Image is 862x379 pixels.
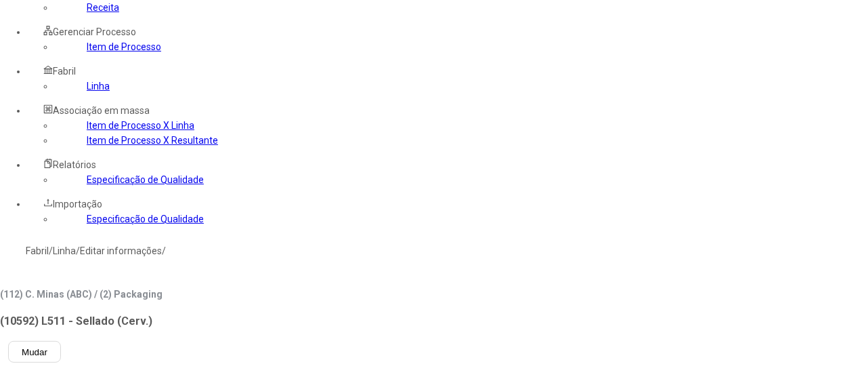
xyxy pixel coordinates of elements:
a: Linha [53,245,76,256]
a: Especificação de Qualidade [87,214,204,224]
a: Especificação de Qualidade [87,174,204,185]
nz-breadcrumb-separator: / [49,245,53,256]
nz-breadcrumb-separator: / [162,245,166,256]
span: Gerenciar Processo [53,26,136,37]
a: Editar informações [80,245,162,256]
a: Receita [87,2,119,13]
a: Item de Processo X Resultante [87,135,218,146]
a: Item de Processo X Linha [87,120,194,131]
a: Fabril [26,245,49,256]
nz-breadcrumb-separator: / [76,245,80,256]
span: Associação em massa [53,105,150,116]
span: Relatórios [53,159,96,170]
span: Fabril [53,66,76,77]
a: Linha [87,81,110,92]
span: Importação [53,199,102,210]
a: Item de Processo [87,41,161,52]
button: Mudar [8,341,61,363]
span: Mudar [22,347,47,357]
